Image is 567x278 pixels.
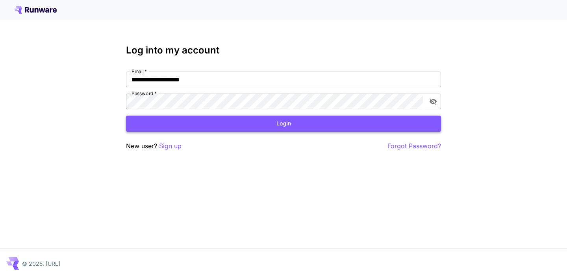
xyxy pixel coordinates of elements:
button: Forgot Password? [387,141,441,151]
p: © 2025, [URL] [22,260,60,268]
label: Password [132,90,157,97]
button: Sign up [159,141,182,151]
button: Login [126,116,441,132]
p: New user? [126,141,182,151]
h3: Log into my account [126,45,441,56]
label: Email [132,68,147,75]
button: toggle password visibility [426,94,440,109]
